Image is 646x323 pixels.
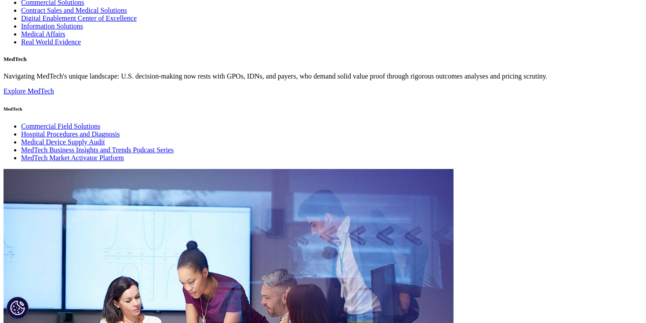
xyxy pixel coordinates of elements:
a: Medical Affairs [21,30,65,38]
h6: MedTech [4,106,642,111]
h5: MedTech [4,56,642,63]
a: MedTech Business Insights and Trends Podcast Series [21,146,174,154]
a: Contract Sales and Medical Solutions [21,7,127,14]
a: Real World Evidence [21,38,81,46]
a: Information Solutions [21,22,83,30]
a: Digital Enablement Center of Excellence [21,14,137,22]
a: Medical Device Supply Audit [21,138,105,146]
a: Hospital Procedures and Diagnosis [21,130,120,138]
button: Cookies Settings [7,297,29,319]
p: Navigating MedTech's unique landscape: U.S. decision-making now rests with GPOs, IDNs, and payers... [4,72,642,80]
a: Commercial Field Solutions [21,122,100,130]
a: MedTech Market Activator Platform [21,154,124,161]
a: Explore MedTech [4,87,54,95]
